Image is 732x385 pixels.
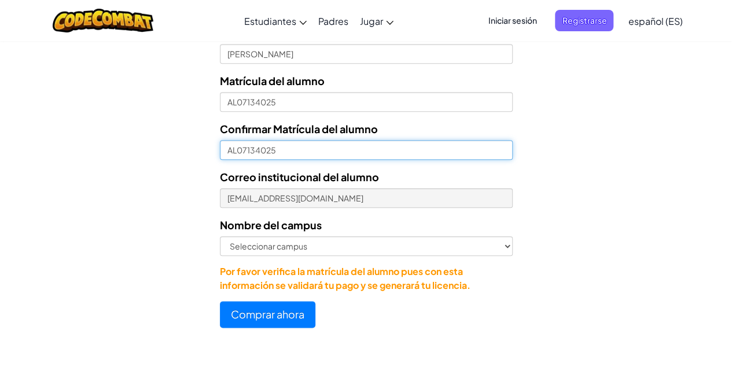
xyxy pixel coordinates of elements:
[360,15,383,27] span: Jugar
[220,168,379,185] label: Correo institucional del alumno
[481,10,543,31] button: Iniciar sesión
[220,217,322,233] label: Nombre del campus
[354,5,399,36] a: Jugar
[238,5,312,36] a: Estudiantes
[220,120,378,137] label: Confirmar Matrícula del alumno
[220,301,315,328] button: Comprar ahora
[220,265,513,292] p: Por favor verifica la matrícula del alumno pues con esta información se validará tu pago y se gen...
[220,72,325,89] label: Matrícula del alumno
[244,15,296,27] span: Estudiantes
[555,10,613,31] button: Registrarse
[312,5,354,36] a: Padres
[53,9,154,32] img: CodeCombat logo
[622,5,688,36] a: español (ES)
[628,15,682,27] span: español (ES)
